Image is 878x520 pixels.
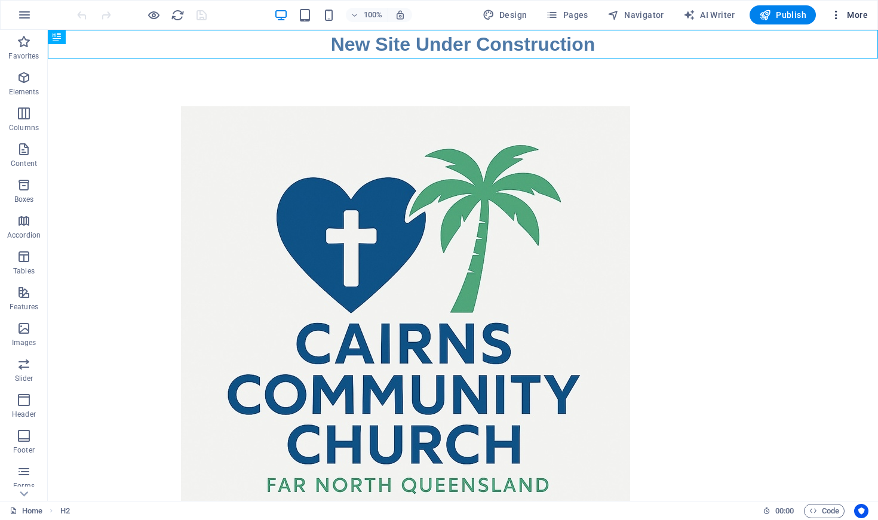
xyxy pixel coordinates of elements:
[11,159,37,168] p: Content
[546,9,588,21] span: Pages
[146,8,161,22] button: Click here to leave preview mode and continue editing
[763,504,794,518] h6: Session time
[13,481,35,491] p: Forms
[809,504,839,518] span: Code
[171,8,185,22] i: Reload page
[775,504,794,518] span: 00 00
[759,9,806,21] span: Publish
[750,5,816,24] button: Publish
[60,504,70,518] span: Click to select. Double-click to edit
[478,5,532,24] button: Design
[13,266,35,276] p: Tables
[12,338,36,347] p: Images
[12,410,36,419] p: Header
[9,87,39,97] p: Elements
[683,9,735,21] span: AI Writer
[607,9,664,21] span: Navigator
[170,8,185,22] button: reload
[8,51,39,61] p: Favorites
[10,302,38,312] p: Features
[13,445,35,455] p: Footer
[395,10,406,20] i: On resize automatically adjust zoom level to fit chosen device.
[804,504,845,518] button: Code
[854,504,868,518] button: Usercentrics
[7,230,41,240] p: Accordion
[364,8,383,22] h6: 100%
[483,9,527,21] span: Design
[825,5,873,24] button: More
[14,195,34,204] p: Boxes
[478,5,532,24] div: Design (Ctrl+Alt+Y)
[10,504,42,518] a: Click to cancel selection. Double-click to open Pages
[830,9,868,21] span: More
[9,123,39,133] p: Columns
[679,5,740,24] button: AI Writer
[60,504,70,518] nav: breadcrumb
[784,506,785,515] span: :
[15,374,33,383] p: Slider
[541,5,593,24] button: Pages
[603,5,669,24] button: Navigator
[346,8,388,22] button: 100%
